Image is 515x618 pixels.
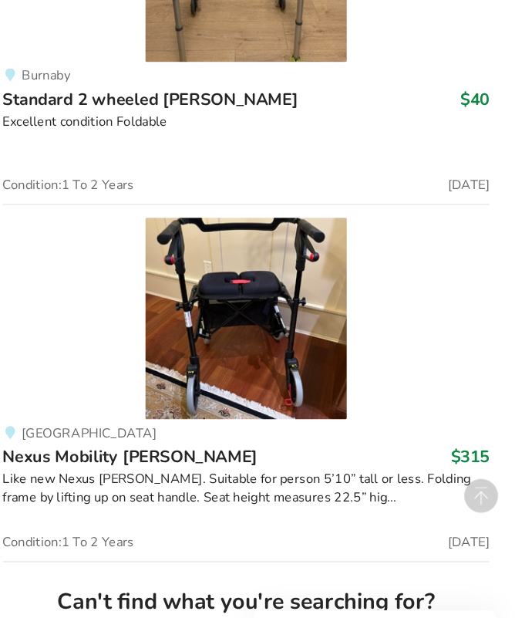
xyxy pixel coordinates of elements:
span: [DATE] [450,171,490,183]
img: mobility-nexus mobility walker [161,208,354,401]
span: [GEOGRAPHIC_DATA] [43,406,172,423]
span: [DATE] [450,512,490,525]
div: Excellent condition Foldable [25,108,490,126]
h3: $315 [453,427,490,447]
h3: $40 [463,85,490,105]
span: Standard 2 wheeled [PERSON_NAME] [25,84,307,106]
span: Condition: 1 To 2 Years [25,512,150,525]
a: mobility-nexus mobility walker[GEOGRAPHIC_DATA]Nexus Mobility [PERSON_NAME]$315Like new Nexus [PE... [25,195,490,537]
h2: Can't find what you're searching for? [37,562,478,589]
span: Burnaby [43,64,89,81]
span: Nexus Mobility [PERSON_NAME] [25,426,268,447]
span: Hi there! Would you like to help us improve AssistList? [281,594,463,609]
button: Show survey - Hi there! Would you like to help us improve AssistList? [281,592,481,610]
div: Like new Nexus [PERSON_NAME]. Suitable for person 5’10” tall or less. Folding frame by lifting up... [25,450,490,485]
span: Condition: 1 To 2 Years [25,171,150,183]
